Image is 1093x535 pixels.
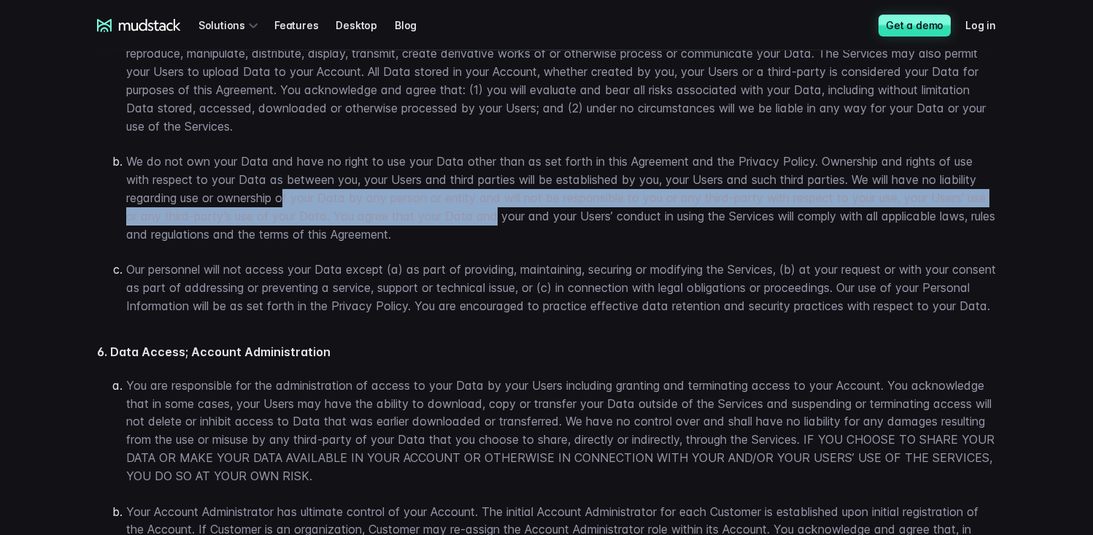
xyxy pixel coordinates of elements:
a: Desktop [336,12,395,39]
p: You are responsible for the administration of access to your Data by your Users including grantin... [126,377,996,485]
a: mudstack logo [97,19,181,32]
a: Blog [395,12,434,39]
h4: 6. Data Access; Account Administration [97,345,996,359]
a: Get a demo [878,15,951,36]
div: Solutions [198,12,263,39]
p: Our personnel will not access your Data except (a) as part of providing, maintaining, securing or... [126,261,996,315]
p: We do not own your Data and have no right to use your Data other than as set forth in this Agreem... [126,153,996,243]
a: Log in [965,12,1013,39]
p: You maintain responsibility for Data stored, accessed, downloaded or otherwise processed through ... [126,9,996,136]
a: Features [274,12,336,39]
